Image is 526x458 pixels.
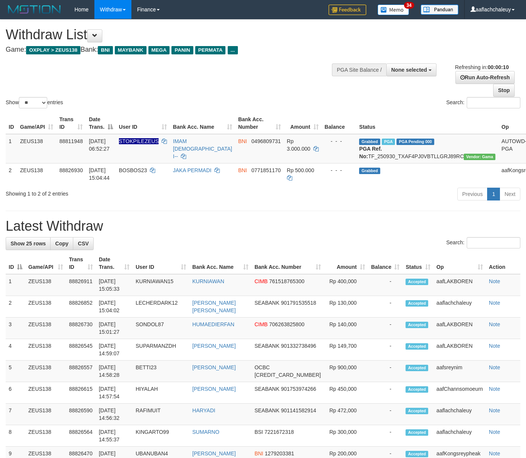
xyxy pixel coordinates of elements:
[287,167,314,173] span: Rp 500.000
[96,274,133,296] td: [DATE] 15:05:33
[6,163,17,185] td: 2
[356,113,498,134] th: Status
[6,219,520,234] h1: Latest Withdraw
[96,253,133,274] th: Date Trans.: activate to sort column ascending
[66,318,96,339] td: 88826730
[433,425,486,447] td: aaflachchaleuy
[396,139,434,145] span: PGA Pending
[255,364,270,370] span: OCBC
[368,404,403,425] td: -
[86,113,116,134] th: Date Trans.: activate to sort column descending
[433,253,486,274] th: Op: activate to sort column ascending
[455,71,515,84] a: Run Auto-Refresh
[119,167,147,173] span: BOSBOS23
[96,339,133,361] td: [DATE] 14:59:07
[368,361,403,382] td: -
[433,339,486,361] td: aafLAKBOREN
[98,46,113,54] span: BNI
[25,253,66,274] th: Game/API: activate to sort column ascending
[133,253,189,274] th: User ID: activate to sort column ascending
[25,382,66,404] td: ZEUS138
[329,5,366,15] img: Feedback.jpg
[324,253,368,274] th: Amount: activate to sort column ascending
[281,300,316,306] span: Copy 901791535518 to clipboard
[6,318,25,339] td: 3
[281,343,316,349] span: Copy 901332738496 to clipboard
[6,187,213,197] div: Showing 1 to 2 of 2 entries
[25,425,66,447] td: ZEUS138
[228,46,238,54] span: ...
[66,253,96,274] th: Trans ID: activate to sort column ascending
[325,167,353,174] div: - - -
[192,278,224,284] a: KURNIAWAN
[235,113,284,134] th: Bank Acc. Number: activate to sort column ascending
[115,46,147,54] span: MAYBANK
[322,113,356,134] th: Balance
[255,321,268,327] span: CIMB
[73,237,94,250] a: CSV
[265,450,294,456] span: Copy 1279203381 to clipboard
[324,425,368,447] td: Rp 300,000
[25,404,66,425] td: ZEUS138
[133,382,189,404] td: HIYALAH
[493,84,515,97] a: Stop
[25,296,66,318] td: ZEUS138
[170,113,235,134] th: Bank Acc. Name: activate to sort column ascending
[382,139,395,145] span: Marked by aafsreyleap
[457,188,487,200] a: Previous
[195,46,226,54] span: PERMATA
[192,407,215,413] a: HARYADI
[446,97,520,108] label: Search:
[359,146,382,159] b: PGA Ref. No:
[324,296,368,318] td: Rp 130,000
[489,321,500,327] a: Note
[406,386,428,393] span: Accepted
[489,429,500,435] a: Note
[489,300,500,306] a: Note
[192,450,236,456] a: [PERSON_NAME]
[406,279,428,285] span: Accepted
[406,451,428,457] span: Accepted
[324,318,368,339] td: Rp 140,000
[368,296,403,318] td: -
[404,2,414,9] span: 34
[500,188,520,200] a: Next
[133,339,189,361] td: SUPARMANZDH
[17,134,56,163] td: ZEUS138
[6,274,25,296] td: 1
[133,318,189,339] td: SONDOL87
[455,64,509,70] span: Refreshing in:
[133,361,189,382] td: BETTI23
[6,361,25,382] td: 5
[368,382,403,404] td: -
[133,425,189,447] td: KINGARTO99
[406,365,428,371] span: Accepted
[6,46,343,54] h4: Game: Bank:
[467,97,520,108] input: Search:
[433,382,486,404] td: aafChannsomoeurn
[192,321,234,327] a: HUMAEDIERFAN
[171,46,193,54] span: PANIN
[238,167,247,173] span: BNI
[25,274,66,296] td: ZEUS138
[489,278,500,284] a: Note
[467,237,520,248] input: Search:
[25,318,66,339] td: ZEUS138
[25,361,66,382] td: ZEUS138
[96,296,133,318] td: [DATE] 15:04:02
[11,241,46,247] span: Show 25 rows
[78,241,89,247] span: CSV
[433,274,486,296] td: aafLAKBOREN
[6,237,51,250] a: Show 25 rows
[55,241,68,247] span: Copy
[173,138,232,159] a: IMAM [DEMOGRAPHIC_DATA] I--
[406,300,428,307] span: Accepted
[391,67,427,73] span: None selected
[25,339,66,361] td: ZEUS138
[96,425,133,447] td: [DATE] 14:55:37
[433,361,486,382] td: aafsreynim
[66,404,96,425] td: 88826590
[489,343,500,349] a: Note
[489,450,500,456] a: Note
[133,274,189,296] td: KURNIAWAN15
